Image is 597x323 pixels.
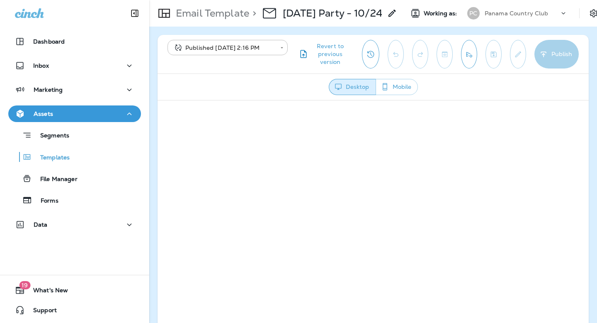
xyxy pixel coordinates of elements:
p: Marketing [34,86,63,93]
button: View Changelog [362,40,379,69]
button: Segments [8,126,141,144]
button: Forms [8,191,141,209]
p: Forms [32,197,58,205]
p: Inbox [33,62,49,69]
p: Data [34,221,48,228]
button: Revert to previous version [294,40,355,69]
p: Dashboard [33,38,65,45]
button: Collapse Sidebar [123,5,146,22]
p: Assets [34,110,53,117]
p: Email Template [172,7,249,20]
p: File Manager [32,176,78,184]
button: Templates [8,148,141,166]
button: Assets [8,105,141,122]
span: Working as: [424,10,459,17]
p: Templates [32,154,70,162]
p: [DATE] Party - 10/24 [283,7,382,20]
span: 19 [19,281,30,289]
button: Desktop [329,79,376,95]
div: Published [DATE] 2:16 PM [173,44,274,52]
button: Marketing [8,81,141,98]
button: Inbox [8,57,141,74]
div: PC [467,7,480,20]
p: > [249,7,256,20]
button: File Manager [8,170,141,187]
button: Support [8,302,141,318]
span: What's New [25,287,68,297]
button: 19What's New [8,282,141,299]
button: Dashboard [8,33,141,50]
div: 2025 Halloween Party - 10/24 [283,7,382,20]
button: Data [8,216,141,233]
p: Segments [32,132,69,140]
button: Mobile [376,79,418,95]
p: Panama Country Club [485,10,548,17]
button: Send test email [461,40,477,69]
span: Revert to previous version [308,42,352,66]
span: Support [25,307,57,317]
